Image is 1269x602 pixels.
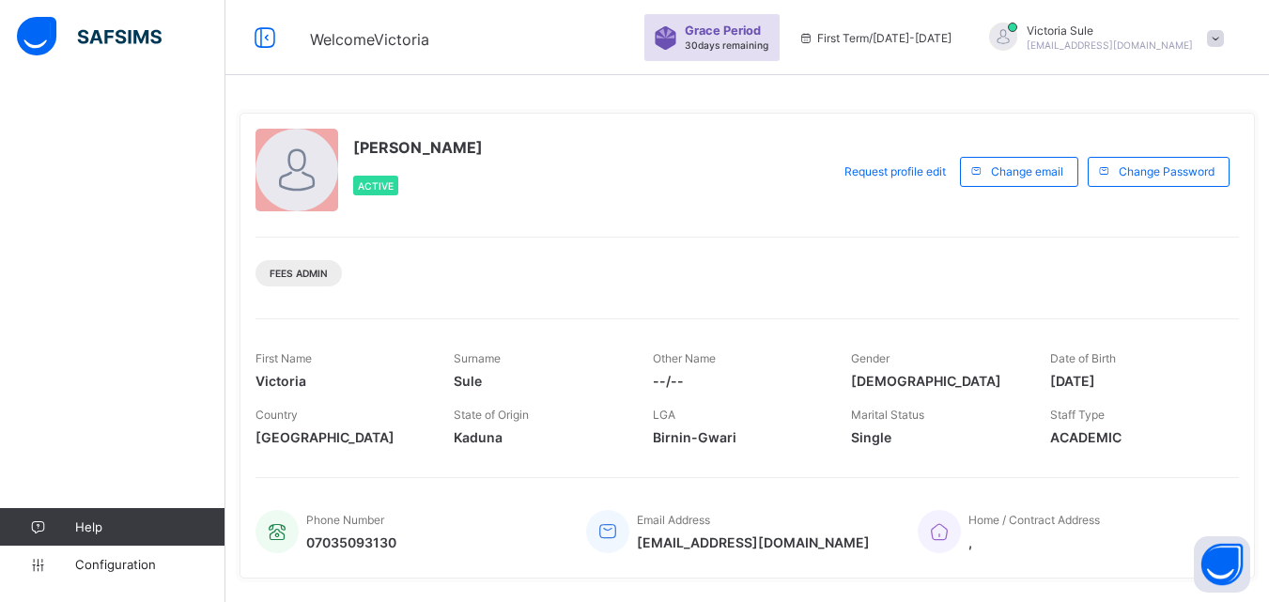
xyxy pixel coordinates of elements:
span: First Name [255,351,312,365]
span: 07035093130 [306,534,396,550]
span: Help [75,519,224,534]
span: [EMAIL_ADDRESS][DOMAIN_NAME] [1027,39,1193,51]
span: --/-- [653,373,823,389]
span: [DATE] [1050,373,1220,389]
span: Birnin-Gwari [653,429,823,445]
span: [EMAIL_ADDRESS][DOMAIN_NAME] [637,534,870,550]
span: Fees Admin [270,268,328,279]
span: Date of Birth [1050,351,1116,365]
span: Sule [454,373,624,389]
img: sticker-purple.71386a28dfed39d6af7621340158ba97.svg [654,26,677,50]
span: ACADEMIC [1050,429,1220,445]
span: State of Origin [454,408,529,422]
span: Grace Period [685,23,761,38]
span: Welcome Victoria [310,30,429,49]
span: Victoria Sule [1027,23,1193,38]
span: [DEMOGRAPHIC_DATA] [851,373,1021,389]
span: Kaduna [454,429,624,445]
span: , [968,534,1100,550]
span: [PERSON_NAME] [353,138,483,157]
button: Open asap [1194,536,1250,593]
span: Change email [991,164,1063,178]
span: 30 days remaining [685,39,768,51]
span: Staff Type [1050,408,1105,422]
span: Other Name [653,351,716,365]
span: [GEOGRAPHIC_DATA] [255,429,426,445]
span: Marital Status [851,408,924,422]
span: Configuration [75,557,224,572]
span: Gender [851,351,890,365]
span: Victoria [255,373,426,389]
span: Active [358,180,394,192]
span: Phone Number [306,513,384,527]
span: Change Password [1119,164,1215,178]
img: safsims [17,17,162,56]
span: Single [851,429,1021,445]
span: LGA [653,408,675,422]
span: Surname [454,351,501,365]
span: Home / Contract Address [968,513,1100,527]
span: Email Address [637,513,710,527]
span: Country [255,408,298,422]
div: VictoriaSule [970,23,1233,54]
span: session/term information [798,31,952,45]
span: Request profile edit [844,164,946,178]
